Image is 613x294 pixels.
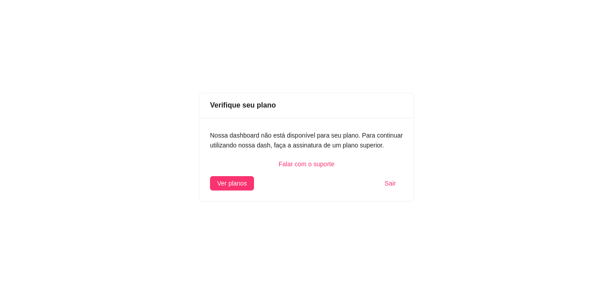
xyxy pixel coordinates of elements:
button: Sair [377,176,403,190]
div: Verifique seu plano [210,99,403,111]
span: Ver planos [217,178,247,188]
span: Sair [385,178,396,188]
button: Ver planos [210,176,254,190]
a: Falar com o suporte [210,159,403,169]
div: Nossa dashboard não está disponível para seu plano. Para continuar utilizando nossa dash, faça a ... [210,130,403,150]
